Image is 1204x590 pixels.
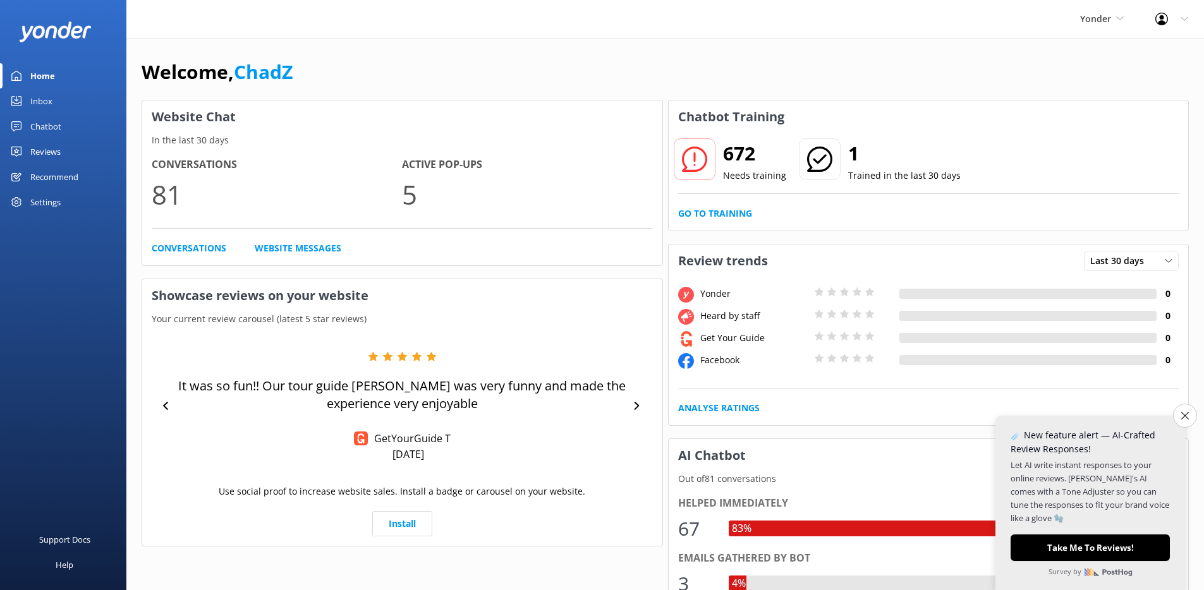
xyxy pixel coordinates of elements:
[354,431,368,445] img: Get Your Guide Reviews
[402,173,652,215] p: 5
[1157,287,1179,301] h4: 0
[30,139,61,164] div: Reviews
[372,511,432,536] a: Install
[19,21,92,42] img: yonder-white-logo.png
[848,138,961,169] h2: 1
[1157,309,1179,323] h4: 0
[678,495,1179,512] div: Helped immediately
[30,190,61,215] div: Settings
[152,173,402,215] p: 81
[697,309,811,323] div: Heard by staff
[392,447,424,461] p: [DATE]
[30,88,52,114] div: Inbox
[678,550,1179,567] div: Emails gathered by bot
[177,377,628,412] p: It was so fun!! Our tour guide [PERSON_NAME] was very funny and made the experience very enjoyable
[669,439,755,472] h3: AI Chatbot
[1080,13,1111,25] span: Yonder
[669,100,794,133] h3: Chatbot Training
[142,100,662,133] h3: Website Chat
[402,157,652,173] h4: Active Pop-ups
[669,472,1189,486] p: Out of 81 conversations
[30,63,55,88] div: Home
[1157,331,1179,345] h4: 0
[1157,353,1179,367] h4: 0
[1090,254,1152,268] span: Last 30 days
[30,114,61,139] div: Chatbot
[678,207,752,220] a: Go to Training
[39,527,90,552] div: Support Docs
[142,57,293,87] h1: Welcome,
[255,241,341,255] a: Website Messages
[669,244,777,277] h3: Review trends
[729,521,755,537] div: 83%
[678,401,760,415] a: Analyse Ratings
[56,552,73,577] div: Help
[697,353,811,367] div: Facebook
[142,312,662,326] p: Your current review carousel (latest 5 star reviews)
[30,164,78,190] div: Recommend
[219,485,585,498] p: Use social proof to increase website sales. Install a badge or carousel on your website.
[678,514,716,544] div: 67
[152,157,402,173] h4: Conversations
[152,241,226,255] a: Conversations
[697,331,811,345] div: Get Your Guide
[723,169,786,183] p: Needs training
[234,59,293,85] a: ChadZ
[368,431,451,445] p: GetYourGuide T
[142,279,662,312] h3: Showcase reviews on your website
[848,169,961,183] p: Trained in the last 30 days
[142,133,662,147] p: In the last 30 days
[697,287,811,301] div: Yonder
[723,138,786,169] h2: 672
